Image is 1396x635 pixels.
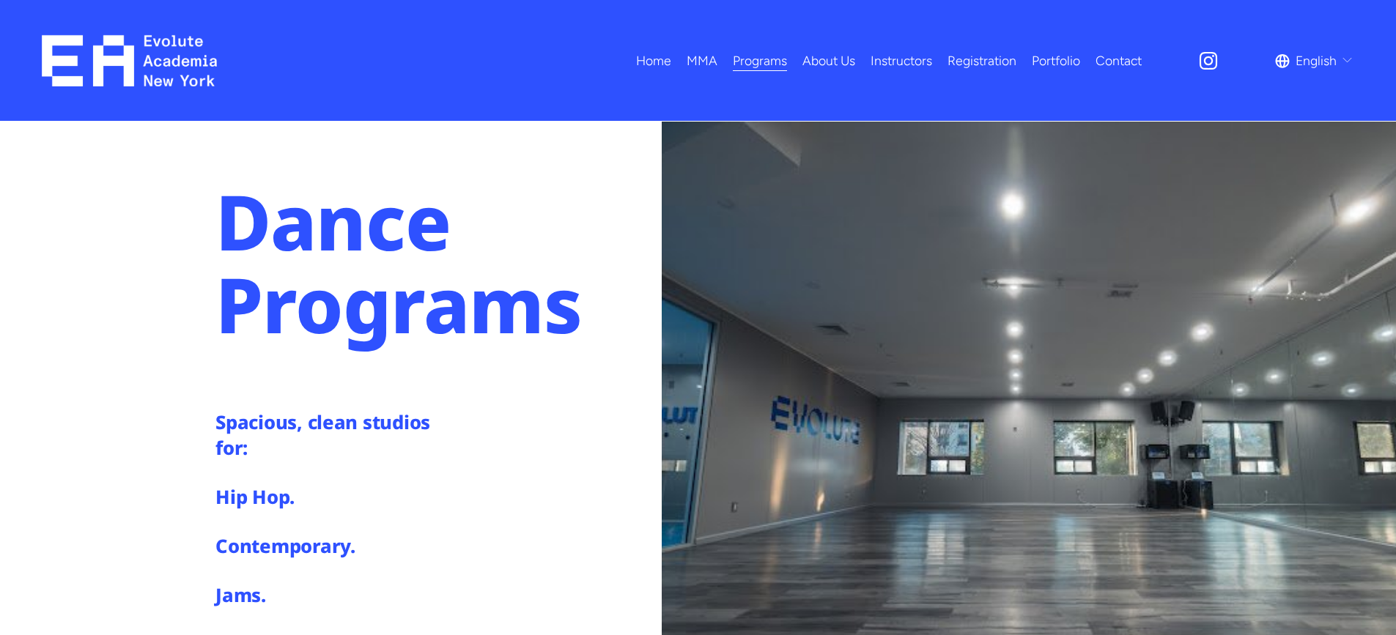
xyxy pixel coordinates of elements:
a: folder dropdown [733,48,787,73]
a: About Us [802,48,855,73]
span: MMA [687,49,717,73]
div: language picker [1275,48,1354,73]
h4: Jams. [215,582,451,608]
span: Programs [733,49,787,73]
span: English [1296,49,1337,73]
a: Contact [1096,48,1142,73]
h4: Spacious, clean studios for: [215,409,451,461]
a: Home [636,48,671,73]
h4: Contemporary. [215,533,451,559]
a: Registration [948,48,1016,73]
h1: Dance Programs [215,179,654,346]
a: folder dropdown [687,48,717,73]
h4: Hip Hop. [215,484,451,510]
a: Portfolio [1032,48,1080,73]
img: EA [42,35,217,86]
a: Instagram [1197,50,1219,72]
a: Instructors [871,48,932,73]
